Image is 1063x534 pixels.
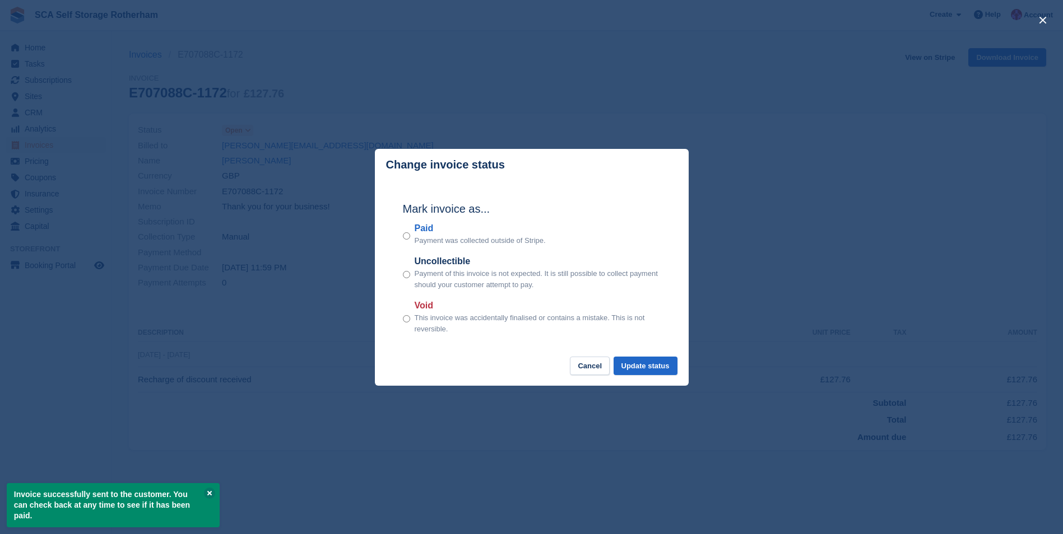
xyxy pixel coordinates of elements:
[415,235,546,246] p: Payment was collected outside of Stripe.
[403,200,661,217] h2: Mark invoice as...
[415,255,661,268] label: Uncollectible
[415,222,546,235] label: Paid
[415,299,661,312] label: Void
[1034,11,1052,29] button: close
[570,357,610,375] button: Cancel
[7,483,220,527] p: Invoice successfully sent to the customer. You can check back at any time to see if it has been p...
[415,268,661,290] p: Payment of this invoice is not expected. It is still possible to collect payment should your cust...
[386,158,505,171] p: Change invoice status
[614,357,677,375] button: Update status
[415,312,661,334] p: This invoice was accidentally finalised or contains a mistake. This is not reversible.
